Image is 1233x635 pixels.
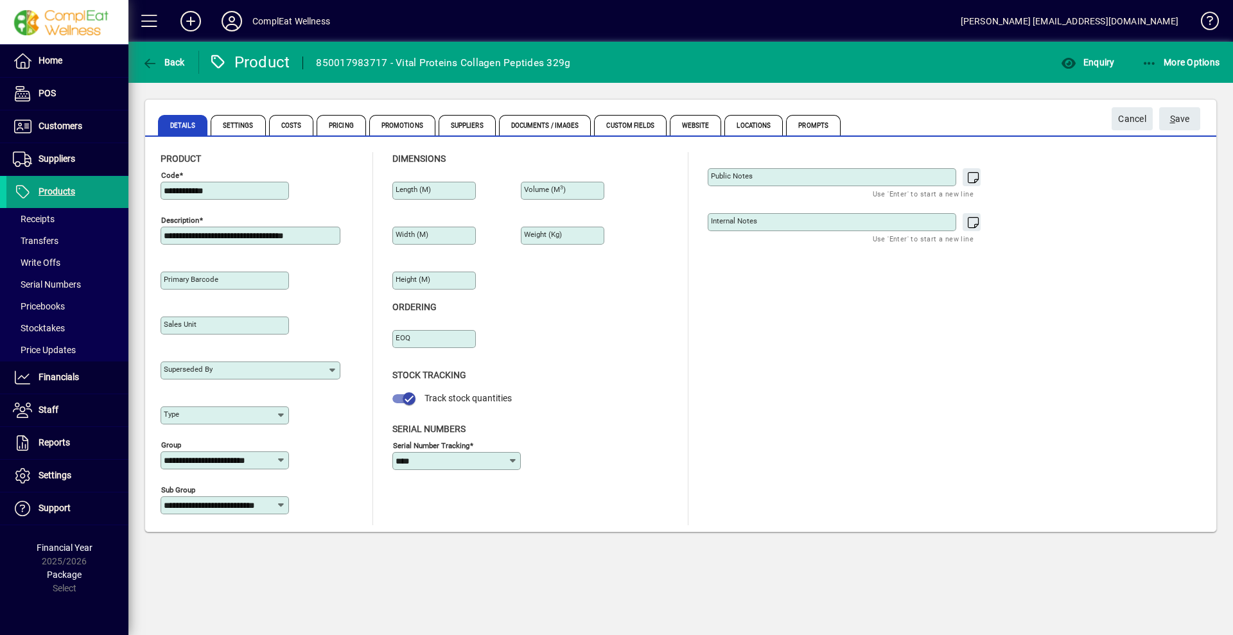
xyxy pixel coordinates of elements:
[369,115,435,135] span: Promotions
[39,153,75,164] span: Suppliers
[392,302,437,312] span: Ordering
[164,320,197,329] mat-label: Sales unit
[164,275,218,284] mat-label: Primary barcode
[1112,107,1153,130] button: Cancel
[39,470,71,480] span: Settings
[6,339,128,361] a: Price Updates
[142,57,185,67] span: Back
[211,10,252,33] button: Profile
[6,295,128,317] a: Pricebooks
[39,437,70,448] span: Reports
[499,115,591,135] span: Documents / Images
[396,230,428,239] mat-label: Width (m)
[392,370,466,380] span: Stock Tracking
[6,492,128,525] a: Support
[39,121,82,131] span: Customers
[6,208,128,230] a: Receipts
[13,214,55,224] span: Receipts
[47,570,82,580] span: Package
[6,460,128,492] a: Settings
[1159,107,1200,130] button: Save
[594,115,666,135] span: Custom Fields
[711,216,757,225] mat-label: Internal Notes
[13,279,81,290] span: Serial Numbers
[39,55,62,65] span: Home
[161,485,195,494] mat-label: Sub group
[396,333,410,342] mat-label: EOQ
[6,252,128,274] a: Write Offs
[6,361,128,394] a: Financials
[161,171,179,180] mat-label: Code
[13,345,76,355] span: Price Updates
[711,171,753,180] mat-label: Public Notes
[1061,57,1114,67] span: Enquiry
[39,372,79,382] span: Financials
[6,427,128,459] a: Reports
[39,404,58,415] span: Staff
[13,236,58,246] span: Transfers
[161,153,201,164] span: Product
[396,185,431,194] mat-label: Length (m)
[164,410,179,419] mat-label: Type
[158,115,207,135] span: Details
[161,440,181,449] mat-label: Group
[269,115,314,135] span: Costs
[317,115,366,135] span: Pricing
[161,216,199,225] mat-label: Description
[439,115,496,135] span: Suppliers
[128,51,199,74] app-page-header-button: Back
[724,115,783,135] span: Locations
[37,543,92,553] span: Financial Year
[6,274,128,295] a: Serial Numbers
[6,78,128,110] a: POS
[6,394,128,426] a: Staff
[1191,3,1217,44] a: Knowledge Base
[6,110,128,143] a: Customers
[560,184,563,191] sup: 3
[6,143,128,175] a: Suppliers
[1058,51,1117,74] button: Enquiry
[961,11,1178,31] div: [PERSON_NAME] [EMAIL_ADDRESS][DOMAIN_NAME]
[39,88,56,98] span: POS
[424,393,512,403] span: Track stock quantities
[252,11,330,31] div: ComplEat Wellness
[164,365,213,374] mat-label: Superseded by
[873,186,974,201] mat-hint: Use 'Enter' to start a new line
[873,231,974,246] mat-hint: Use 'Enter' to start a new line
[211,115,266,135] span: Settings
[1170,109,1190,130] span: ave
[209,52,290,73] div: Product
[13,323,65,333] span: Stocktakes
[1142,57,1220,67] span: More Options
[39,503,71,513] span: Support
[1139,51,1223,74] button: More Options
[13,301,65,311] span: Pricebooks
[1170,114,1175,124] span: S
[139,51,188,74] button: Back
[524,185,566,194] mat-label: Volume (m )
[13,257,60,268] span: Write Offs
[1118,109,1146,130] span: Cancel
[392,153,446,164] span: Dimensions
[39,186,75,196] span: Products
[316,53,570,73] div: 850017983717 - Vital Proteins Collagen Peptides 329g
[786,115,841,135] span: Prompts
[393,440,469,449] mat-label: Serial Number tracking
[6,230,128,252] a: Transfers
[670,115,722,135] span: Website
[524,230,562,239] mat-label: Weight (Kg)
[6,317,128,339] a: Stocktakes
[392,424,466,434] span: Serial Numbers
[170,10,211,33] button: Add
[396,275,430,284] mat-label: Height (m)
[6,45,128,77] a: Home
